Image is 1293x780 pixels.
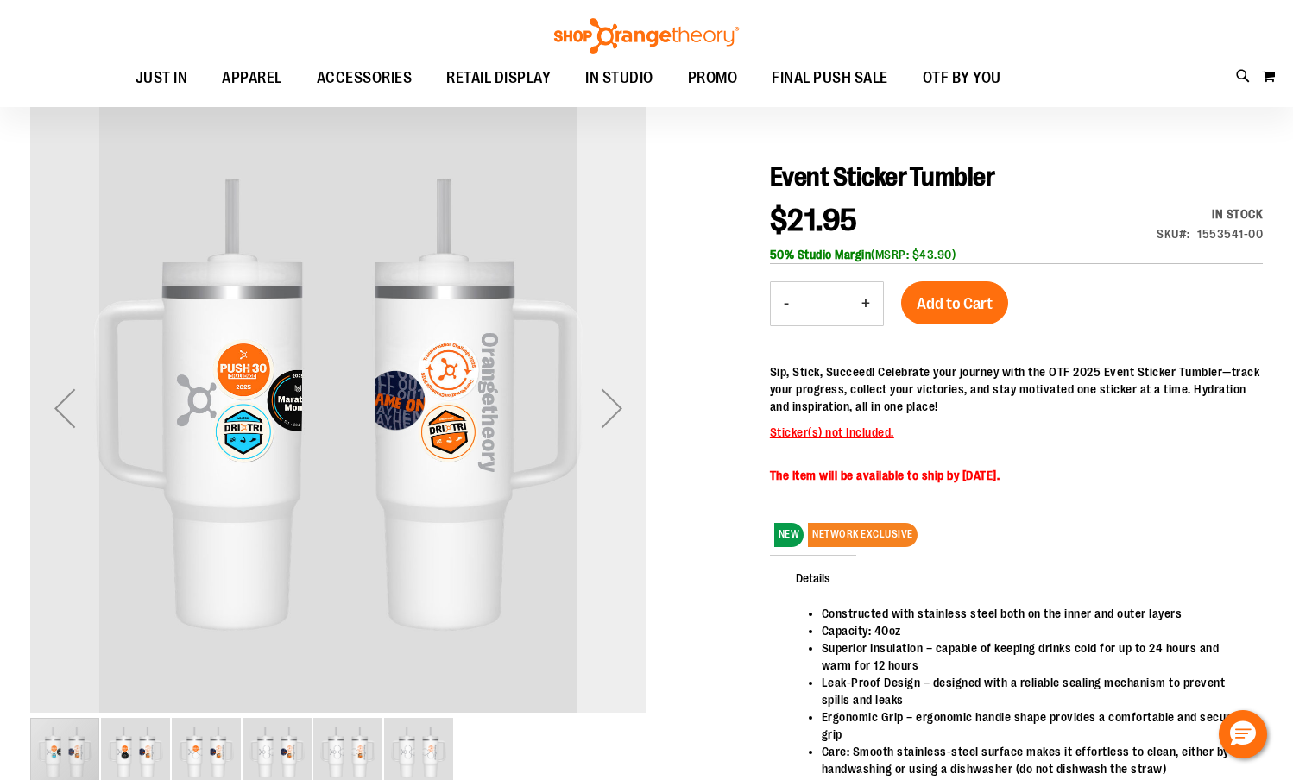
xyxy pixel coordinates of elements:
[822,708,1246,743] li: Ergonomic Grip – ergonomic handle shape provides a comfortable and secure grip
[222,59,282,97] span: APPAREL
[901,281,1008,324] button: Add to Cart
[429,59,568,98] a: RETAIL DISPLAY
[1157,227,1190,241] strong: SKU
[317,59,413,97] span: ACCESSORIES
[822,674,1246,708] li: Leak-Proof Design – designed with a reliable sealing mechanism to prevent spills and leaks
[552,18,741,54] img: Shop Orangetheory
[688,59,738,97] span: PROMO
[1212,207,1263,221] span: In stock
[770,363,1263,415] p: Sip, Stick, Succeed! Celebrate your journey with the OTF 2025 Event Sticker Tumbler—track your pr...
[770,425,894,439] span: Sticker(s) not Included.
[917,294,993,313] span: Add to Cart
[822,622,1246,639] li: Capacity: 40oz
[770,162,995,192] span: Event Sticker Tumbler
[300,59,430,98] a: ACCESSORIES
[577,100,646,716] div: Next
[905,59,1019,98] a: OTF BY YOU
[770,203,858,238] span: $21.95
[1157,205,1263,223] div: Availability
[568,59,671,97] a: IN STUDIO
[1219,710,1267,758] button: Hello, have a question? Let’s chat.
[1197,225,1263,242] div: 1553541-00
[446,59,551,97] span: RETAIL DISPLAY
[770,246,1263,263] div: (MSRP: $43.90)
[30,97,646,713] img: OTF 40 oz. Sticker Tumbler
[585,59,653,97] span: IN STUDIO
[848,282,883,325] button: Increase product quantity
[822,639,1246,674] li: Superior Insulation – capable of keeping drinks cold for up to 24 hours and warm for 12 hours
[770,248,872,261] b: 50% Studio Margin
[136,59,188,97] span: JUST IN
[770,469,1000,482] span: The Item will be available to ship by [DATE].
[30,100,646,716] div: OTF 40 oz. Sticker Tumbler
[771,282,802,325] button: Decrease product quantity
[30,100,99,716] div: Previous
[822,743,1246,777] li: Care: Smooth stainless-steel surface makes it effortless to clean, either by handwashing or using...
[770,555,856,600] span: Details
[118,59,205,98] a: JUST IN
[802,283,848,324] input: Product quantity
[822,605,1246,622] li: Constructed with stainless steel both on the inner and outer layers
[772,59,888,97] span: FINAL PUSH SALE
[808,523,918,546] span: NETWORK EXCLUSIVE
[671,59,755,98] a: PROMO
[923,59,1001,97] span: OTF BY YOU
[205,59,300,98] a: APPAREL
[774,523,804,546] span: NEW
[754,59,905,98] a: FINAL PUSH SALE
